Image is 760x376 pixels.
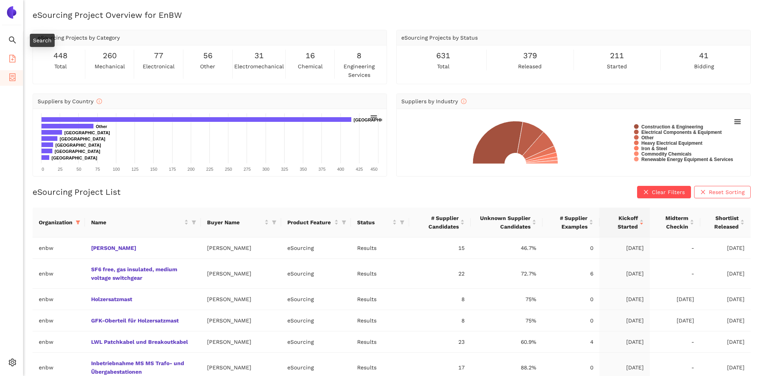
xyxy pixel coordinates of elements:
td: eSourcing [281,331,351,353]
th: this column's title is Buyer Name,this column is sortable [201,208,282,237]
text: 100 [113,167,120,172]
span: Midterm Checkin [656,214,688,231]
span: file-add [9,52,16,68]
span: filter [270,217,278,228]
td: [DATE] [599,259,650,289]
td: Results [351,259,409,289]
text: 150 [150,167,157,172]
text: 0 [41,167,44,172]
text: Construction & Engineering [641,124,703,130]
span: info-circle [97,99,102,104]
span: 260 [103,50,117,62]
text: [GEOGRAPHIC_DATA] [55,149,100,154]
span: Kickoff Started [606,214,638,231]
td: eSourcing [281,310,351,331]
span: info-circle [461,99,466,104]
text: [GEOGRAPHIC_DATA] [60,137,105,141]
span: 31 [254,50,264,62]
td: [DATE] [700,289,751,310]
text: Renewable Energy Equipment & Services [641,157,733,162]
span: Name [91,218,183,227]
td: enbw [33,310,85,331]
span: filter [74,217,82,228]
td: 0 [542,237,599,259]
div: Search [30,34,55,47]
td: Results [351,289,409,310]
text: [GEOGRAPHIC_DATA] [354,118,399,122]
td: 6 [542,259,599,289]
td: [PERSON_NAME] [201,237,282,259]
text: 425 [356,167,363,172]
text: 50 [76,167,81,172]
th: this column's title is Unknown Supplier Candidates,this column is sortable [471,208,542,237]
td: - [650,331,700,353]
td: [DATE] [700,331,751,353]
span: Unknown Supplier Candidates [477,214,530,231]
text: Other [641,135,654,140]
text: 375 [318,167,325,172]
td: [PERSON_NAME] [201,259,282,289]
span: search [9,33,16,49]
h2: eSourcing Project List [33,186,121,198]
td: enbw [33,259,85,289]
span: 631 [436,50,450,62]
span: Suppliers by Country [38,98,102,104]
span: Buyer Name [207,218,263,227]
td: 75% [471,289,542,310]
td: 0 [542,289,599,310]
span: filter [272,220,276,225]
span: bidding [694,62,714,71]
span: # Supplier Examples [549,214,587,231]
text: [GEOGRAPHIC_DATA] [52,156,97,160]
text: Electrical Components & Equipment [641,130,722,135]
td: enbw [33,331,85,353]
text: 225 [206,167,213,172]
text: 450 [370,167,377,172]
text: 175 [169,167,176,172]
span: other [200,62,215,71]
text: 25 [58,167,62,172]
text: 300 [262,167,269,172]
span: Organization [39,218,73,227]
span: 41 [699,50,708,62]
td: 8 [409,310,470,331]
button: closeReset Sorting [694,186,751,198]
span: electronical [143,62,174,71]
span: # Supplier Candidates [415,214,458,231]
span: Product Feature [287,218,333,227]
td: 22 [409,259,470,289]
td: enbw [33,237,85,259]
td: [DATE] [599,289,650,310]
text: 75 [95,167,100,172]
td: eSourcing [281,237,351,259]
text: 350 [300,167,307,172]
span: engineering services [336,62,382,79]
th: this column's title is Name,this column is sortable [85,208,201,237]
text: Other [96,124,107,129]
td: - [650,237,700,259]
text: 325 [281,167,288,172]
span: 211 [610,50,624,62]
text: 125 [131,167,138,172]
td: [DATE] [700,310,751,331]
text: 200 [188,167,195,172]
button: closeClear Filters [637,186,691,198]
td: [DATE] [650,289,700,310]
span: chemical [298,62,323,71]
span: 56 [203,50,212,62]
span: filter [398,217,406,228]
td: [DATE] [599,237,650,259]
td: [DATE] [650,310,700,331]
td: 23 [409,331,470,353]
text: 250 [225,167,232,172]
span: 448 [54,50,67,62]
th: this column's title is # Supplier Candidates,this column is sortable [409,208,470,237]
span: started [607,62,627,71]
span: Suppliers by Industry [401,98,466,104]
span: filter [190,217,198,228]
span: filter [340,217,348,228]
td: Results [351,237,409,259]
td: [PERSON_NAME] [201,310,282,331]
span: mechanical [95,62,125,71]
th: this column's title is Shortlist Released,this column is sortable [700,208,751,237]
